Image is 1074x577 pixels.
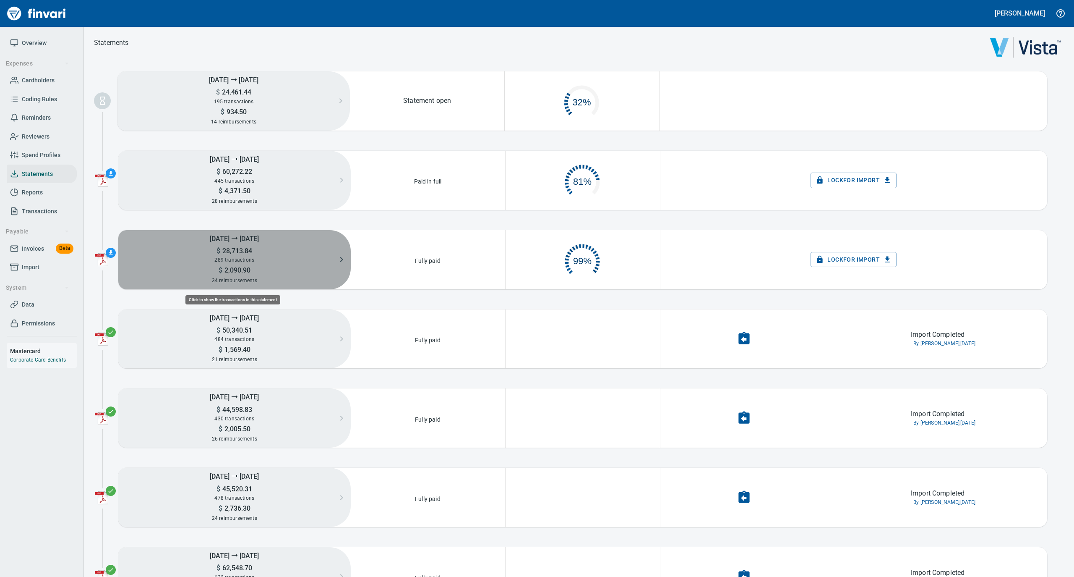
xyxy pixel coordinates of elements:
[10,357,66,363] a: Corporate Card Benefits
[214,257,254,263] span: 289 transactions
[214,99,254,105] span: 195 transactions
[216,564,220,572] span: $
[118,547,351,564] h5: [DATE] ⭢ [DATE]
[220,88,252,96] span: 24,461.44
[10,346,77,356] h6: Mastercard
[117,71,350,131] button: [DATE] ⭢ [DATE]$24,461.44195 transactions$934.5014 reimbursements
[22,299,34,310] span: Data
[506,235,660,284] button: 99%
[811,173,897,188] button: Lockfor Import
[505,76,659,125] button: 32%
[6,283,69,293] span: System
[220,326,252,334] span: 50,340.51
[220,485,252,493] span: 45,520.31
[732,326,756,351] button: Undo Import Completion
[506,156,660,205] div: 362 of 445 complete. Click to open reminders.
[22,187,43,198] span: Reports
[118,388,351,448] button: [DATE] ⭢ [DATE]$44,598.83430 transactions$2,005.5026 reimbursements
[214,336,254,342] span: 484 transactions
[219,346,222,354] span: $
[22,94,57,105] span: Coding Rules
[222,346,250,354] span: 1,569.40
[7,90,77,109] a: Coding Rules
[22,150,60,160] span: Spend Profiles
[220,168,252,176] span: 60,272.22
[412,333,443,344] p: Fully paid
[7,71,77,90] a: Cardholders
[7,258,77,277] a: Import
[412,413,443,424] p: Fully paid
[412,492,443,503] p: Fully paid
[7,202,77,221] a: Transactions
[56,244,73,253] span: Beta
[506,235,660,284] div: 287 of 289 complete. Click to open reminders.
[22,113,51,123] span: Reminders
[911,330,965,340] p: Import Completed
[817,254,890,265] span: Lock for Import
[222,504,250,512] span: 2,736.30
[117,71,350,88] h5: [DATE] ⭢ [DATE]
[118,309,351,369] button: [DATE] ⭢ [DATE]$50,340.51484 transactions$1,569.4021 reimbursements
[214,495,254,501] span: 478 transactions
[212,278,257,283] span: 34 reimbursements
[95,253,108,266] img: adobe-pdf-icon.png
[22,131,50,142] span: Reviewers
[5,3,68,24] img: Finvari
[3,56,73,71] button: Expenses
[817,175,890,186] span: Lock for Import
[220,564,252,572] span: 62,548.70
[505,76,659,125] div: 62 of 195 complete. Click to open reminders.
[118,468,351,527] button: [DATE] ⭢ [DATE]$45,520.31478 transactions$2,736.3024 reimbursements
[216,88,220,96] span: $
[913,340,975,348] span: By [PERSON_NAME], [DATE]
[222,425,250,433] span: 2,005.50
[219,425,222,433] span: $
[22,206,57,217] span: Transactions
[995,9,1045,18] h5: [PERSON_NAME]
[7,108,77,127] a: Reminders
[219,266,222,274] span: $
[95,332,108,346] img: adobe-pdf-icon.png
[118,151,351,167] h5: [DATE] ⭢ [DATE]
[7,146,77,165] a: Spend Profiles
[216,406,220,414] span: $
[221,108,224,116] span: $
[506,156,660,205] button: 81%
[216,168,220,176] span: $
[95,412,108,425] img: adobe-pdf-icon.png
[990,37,1061,58] img: vista.png
[7,34,77,52] a: Overview
[412,175,444,186] p: Paid in full
[118,309,351,326] h5: [DATE] ⭢ [DATE]
[993,7,1047,20] button: [PERSON_NAME]
[6,226,69,237] span: Payable
[913,419,975,428] span: By [PERSON_NAME], [DATE]
[22,38,47,48] span: Overview
[118,388,351,405] h5: [DATE] ⭢ [DATE]
[7,165,77,184] a: Statements
[118,230,351,247] h5: [DATE] ⭢ [DATE]
[212,515,257,521] span: 24 reimbursements
[3,224,73,239] button: Payable
[95,173,108,187] img: adobe-pdf-icon.png
[403,96,451,106] p: Statement open
[118,230,351,289] button: [DATE] ⭢ [DATE]$28,713.84289 transactions$2,090.9034 reimbursements
[732,406,756,430] button: Undo Import Completion
[3,280,73,296] button: System
[212,357,257,362] span: 21 reimbursements
[22,169,53,179] span: Statements
[222,266,250,274] span: 2,090.90
[216,485,220,493] span: $
[224,108,247,116] span: 934.50
[219,187,222,195] span: $
[214,178,254,184] span: 445 transactions
[22,244,44,254] span: Invoices
[7,183,77,202] a: Reports
[22,318,55,329] span: Permissions
[7,239,77,258] a: InvoicesBeta
[412,254,443,265] p: Fully paid
[732,485,756,510] button: Undo Import Completion
[118,468,351,484] h5: [DATE] ⭢ [DATE]
[222,187,250,195] span: 4,371.50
